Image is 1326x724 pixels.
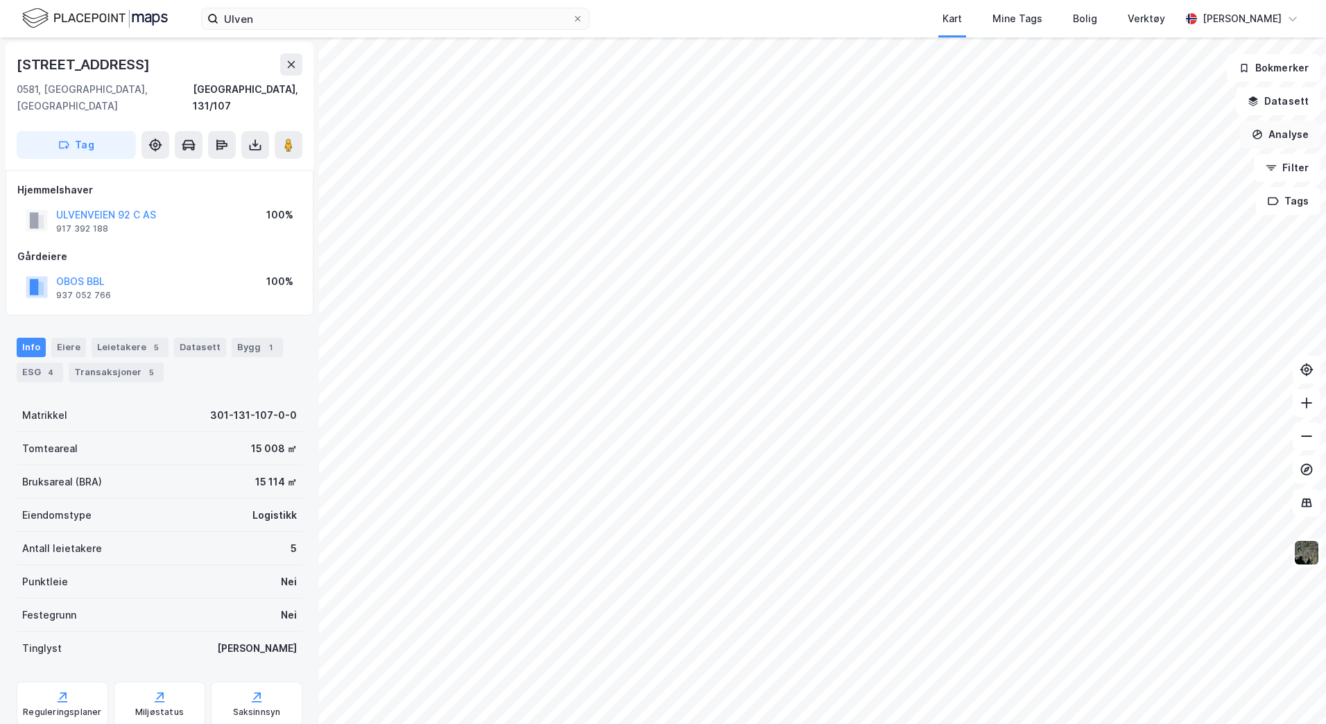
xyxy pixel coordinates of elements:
div: 5 [144,365,158,379]
div: 301-131-107-0-0 [210,407,297,424]
div: Verktøy [1128,10,1165,27]
div: 4 [44,365,58,379]
div: 15 114 ㎡ [255,474,297,490]
div: Gårdeiere [17,248,302,265]
img: logo.f888ab2527a4732fd821a326f86c7f29.svg [22,6,168,31]
div: Logistikk [252,507,297,524]
div: Eiere [51,338,86,357]
div: ESG [17,363,63,382]
input: Søk på adresse, matrikkel, gårdeiere, leietakere eller personer [218,8,572,29]
div: 15 008 ㎡ [251,440,297,457]
button: Analyse [1240,121,1320,148]
div: [GEOGRAPHIC_DATA], 131/107 [193,81,302,114]
div: 917 392 188 [56,223,108,234]
div: Kontrollprogram for chat [1257,657,1326,724]
div: 0581, [GEOGRAPHIC_DATA], [GEOGRAPHIC_DATA] [17,81,193,114]
div: Bygg [232,338,283,357]
button: Tag [17,131,136,159]
div: Reguleringsplaner [23,707,101,718]
div: Bruksareal (BRA) [22,474,102,490]
img: 9k= [1293,540,1320,566]
button: Filter [1254,154,1320,182]
div: Saksinnsyn [233,707,281,718]
button: Tags [1256,187,1320,215]
div: Bolig [1073,10,1097,27]
div: Antall leietakere [22,540,102,557]
div: Eiendomstype [22,507,92,524]
button: Bokmerker [1227,54,1320,82]
div: 937 052 766 [56,290,111,301]
div: Tinglyst [22,640,62,657]
div: 100% [266,207,293,223]
div: Leietakere [92,338,169,357]
div: [PERSON_NAME] [217,640,297,657]
div: Tomteareal [22,440,78,457]
div: Kart [942,10,962,27]
div: 5 [149,341,163,354]
button: Datasett [1236,87,1320,115]
div: Info [17,338,46,357]
div: Punktleie [22,574,68,590]
div: Nei [281,607,297,623]
div: Hjemmelshaver [17,182,302,198]
div: Nei [281,574,297,590]
div: Datasett [174,338,226,357]
iframe: Chat Widget [1257,657,1326,724]
div: 1 [264,341,277,354]
div: Mine Tags [992,10,1042,27]
div: Transaksjoner [69,363,164,382]
div: 100% [266,273,293,290]
div: Matrikkel [22,407,67,424]
div: [PERSON_NAME] [1203,10,1282,27]
div: Festegrunn [22,607,76,623]
div: 5 [291,540,297,557]
div: [STREET_ADDRESS] [17,53,153,76]
div: Miljøstatus [135,707,184,718]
